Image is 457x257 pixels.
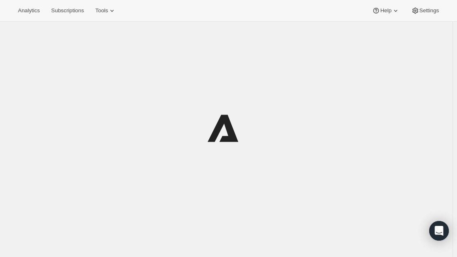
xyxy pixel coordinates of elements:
[419,7,439,14] span: Settings
[95,7,108,14] span: Tools
[429,221,449,241] div: Open Intercom Messenger
[13,5,45,16] button: Analytics
[90,5,121,16] button: Tools
[51,7,84,14] span: Subscriptions
[46,5,89,16] button: Subscriptions
[406,5,444,16] button: Settings
[367,5,404,16] button: Help
[18,7,40,14] span: Analytics
[380,7,391,14] span: Help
